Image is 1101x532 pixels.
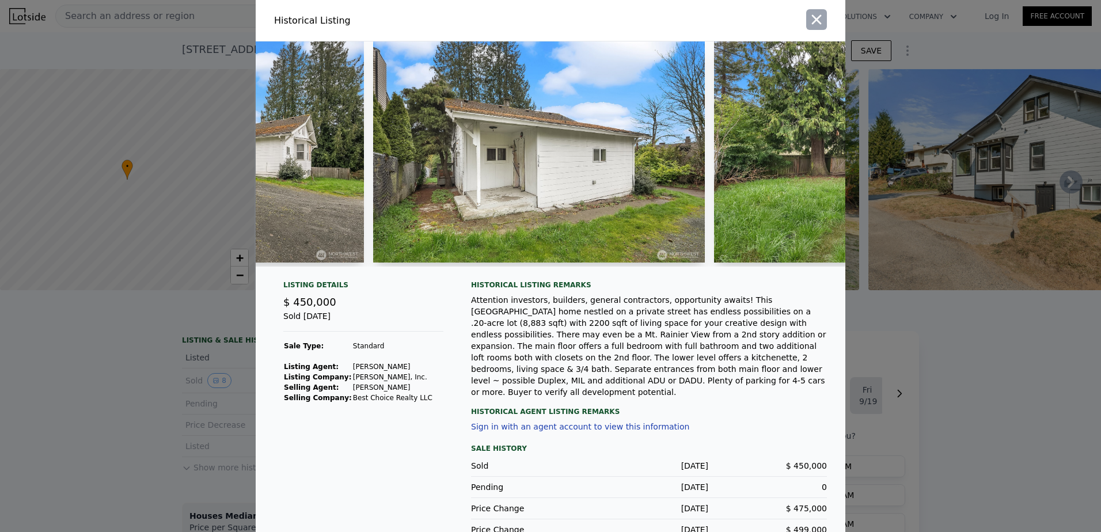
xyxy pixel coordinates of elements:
div: [DATE] [590,460,708,472]
button: Sign in with an agent account to view this information [471,422,689,431]
span: $ 450,000 [283,296,336,308]
div: Listing Details [283,280,443,294]
td: [PERSON_NAME] [352,362,433,372]
div: Price Change [471,503,590,514]
div: 0 [708,481,827,493]
img: Property Img [373,41,705,263]
strong: Selling Company: [284,394,352,402]
td: [PERSON_NAME], Inc. [352,372,433,382]
td: [PERSON_NAME] [352,382,433,393]
img: Property Img [714,41,1046,263]
span: $ 475,000 [786,504,827,513]
div: Attention investors, builders, general contractors, opportunity awaits! This [GEOGRAPHIC_DATA] ho... [471,294,827,398]
div: Historical Listing remarks [471,280,827,290]
strong: Sale Type: [284,342,324,350]
div: Sold [471,460,590,472]
div: Sale History [471,442,827,455]
strong: Listing Company: [284,373,351,381]
td: Best Choice Realty LLC [352,393,433,403]
div: Sold [DATE] [283,310,443,332]
strong: Selling Agent: [284,383,339,392]
div: Historical Listing [274,14,546,28]
div: [DATE] [590,481,708,493]
span: $ 450,000 [786,461,827,470]
div: Pending [471,481,590,493]
td: Standard [352,341,433,351]
div: Historical Agent Listing Remarks [471,398,827,416]
div: [DATE] [590,503,708,514]
strong: Listing Agent: [284,363,339,371]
